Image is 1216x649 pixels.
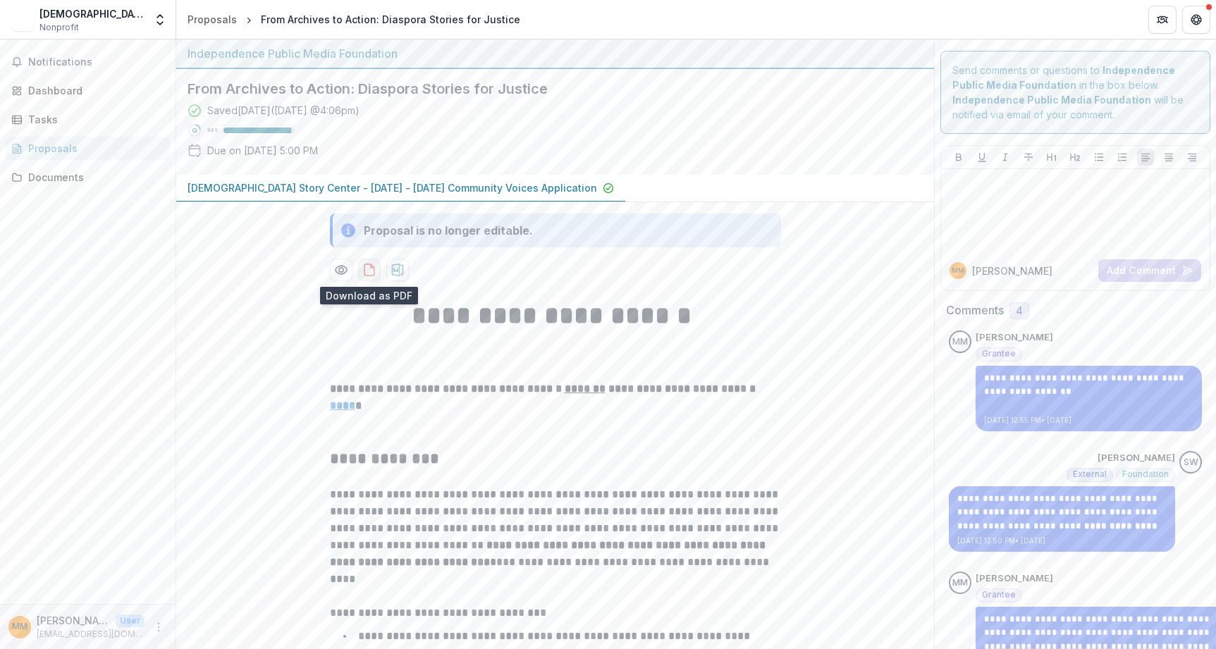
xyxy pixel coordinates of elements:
p: [PERSON_NAME] [972,264,1052,278]
button: Align Right [1184,149,1200,166]
a: Dashboard [6,79,170,102]
p: [PERSON_NAME] [37,613,110,628]
p: [DATE] 12:50 PM • [DATE] [957,536,1167,546]
button: Bullet List [1091,149,1107,166]
button: Italicize [997,149,1014,166]
div: Documents [28,170,159,185]
div: Send comments or questions to in the box below. will be notified via email of your comment. [940,51,1210,134]
button: Ordered List [1114,149,1131,166]
h2: From Archives to Action: Diaspora Stories for Justice [188,80,900,97]
button: Partners [1148,6,1177,34]
span: 4 [1016,305,1023,317]
div: Independence Public Media Foundation [188,45,923,62]
div: Monica Montgomery [952,579,968,588]
p: [DEMOGRAPHIC_DATA] Story Center - [DATE] - [DATE] Community Voices Application [188,180,597,195]
div: Proposals [28,141,159,156]
button: Bold [950,149,967,166]
button: download-proposal [386,259,409,281]
span: Grantee [982,590,1016,600]
button: Align Center [1160,149,1177,166]
nav: breadcrumb [182,9,526,30]
div: Saved [DATE] ( [DATE] @ 4:06pm ) [207,103,360,118]
button: Align Left [1137,149,1154,166]
div: From Archives to Action: Diaspora Stories for Justice [261,12,520,27]
a: Proposals [6,137,170,160]
button: Heading 1 [1043,149,1060,166]
strong: Independence Public Media Foundation [952,94,1151,106]
span: Nonprofit [39,21,79,34]
div: Monica Montgomery [12,622,27,631]
a: Proposals [182,9,242,30]
a: Tasks [6,108,170,131]
div: Tasks [28,112,159,127]
button: Strike [1020,149,1037,166]
button: download-proposal [358,259,381,281]
a: Documents [6,166,170,189]
div: Proposal is no longer editable. [364,222,533,239]
button: Open entity switcher [150,6,170,34]
p: [PERSON_NAME] [1098,451,1175,465]
span: Notifications [28,56,164,68]
button: Get Help [1182,6,1210,34]
div: Monica Montgomery [952,338,968,347]
div: Sherella Williams [1184,458,1198,467]
p: User [116,614,145,627]
button: Notifications [6,51,170,73]
p: [PERSON_NAME] [976,571,1053,586]
button: More [150,619,167,636]
div: Proposals [188,12,237,27]
button: Preview 644df84e-abb0-47d9-979c-2fe1bcf3edad-0.pdf [330,259,352,281]
div: [DEMOGRAPHIC_DATA] Story Center [39,6,145,21]
button: Heading 2 [1067,149,1083,166]
span: Grantee [982,349,1016,359]
span: External [1073,469,1107,479]
p: [DATE] 12:55 PM • [DATE] [984,415,1193,426]
p: 96 % [207,125,218,135]
button: Underline [974,149,990,166]
img: DiosporaDNA Story Center [11,8,34,31]
p: [PERSON_NAME] [976,330,1053,345]
h2: Comments [946,304,1004,317]
p: Due on [DATE] 5:00 PM [207,143,318,158]
p: [EMAIL_ADDRESS][DOMAIN_NAME] [37,628,145,641]
button: Add Comment [1098,259,1201,282]
div: Dashboard [28,83,159,98]
span: Foundation [1122,469,1169,479]
div: Monica Montgomery [952,267,964,274]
